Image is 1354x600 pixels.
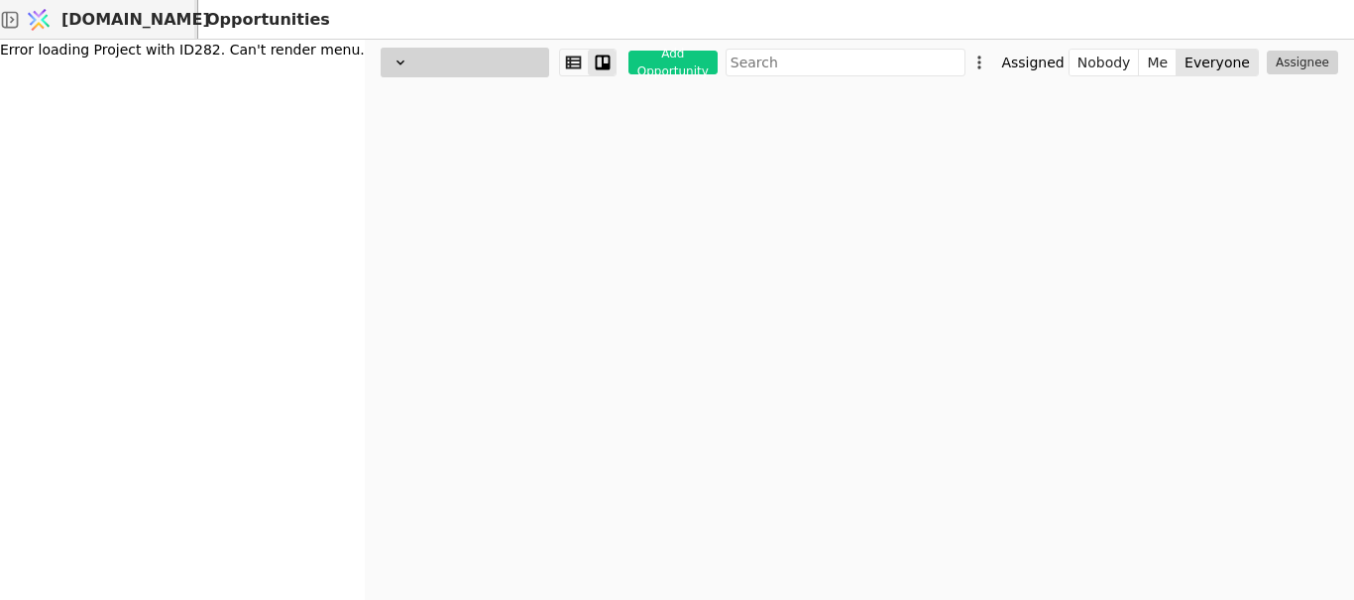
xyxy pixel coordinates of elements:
input: Search [726,49,966,76]
button: Me [1139,49,1177,76]
button: Everyone [1177,49,1258,76]
div: Assigned [1001,49,1064,76]
a: [DOMAIN_NAME] [20,1,198,39]
h2: Opportunities [198,8,330,32]
button: Assignee [1267,51,1338,74]
button: Add Opportunity [628,51,718,74]
a: Add Opportunity [617,51,718,74]
img: Logo [24,1,54,39]
button: Nobody [1070,49,1140,76]
span: [DOMAIN_NAME] [61,8,210,32]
